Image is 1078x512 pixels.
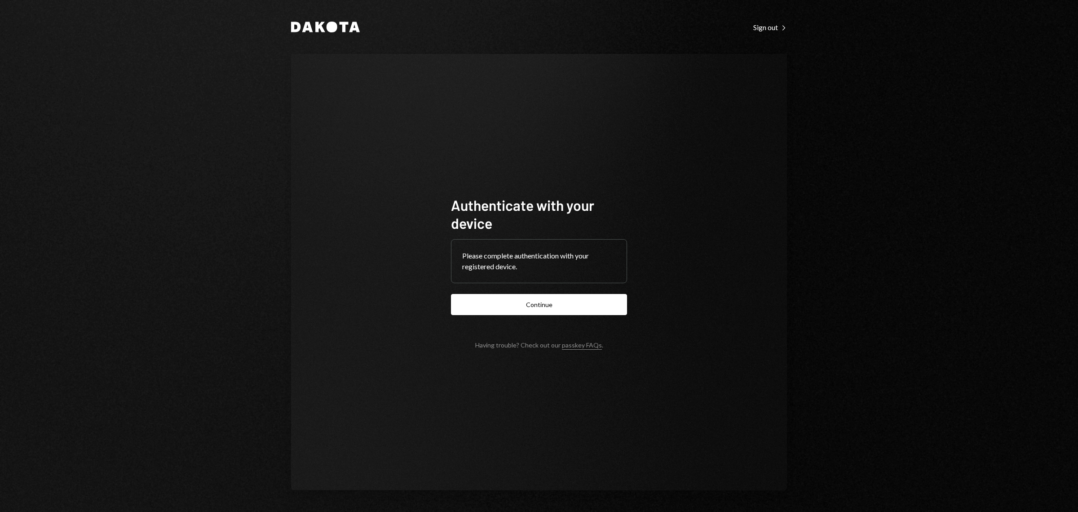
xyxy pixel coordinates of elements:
a: passkey FAQs [562,341,602,350]
div: Having trouble? Check out our . [475,341,603,349]
button: Continue [451,294,627,315]
h1: Authenticate with your device [451,196,627,232]
a: Sign out [753,22,787,32]
div: Please complete authentication with your registered device. [462,250,616,272]
div: Sign out [753,23,787,32]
